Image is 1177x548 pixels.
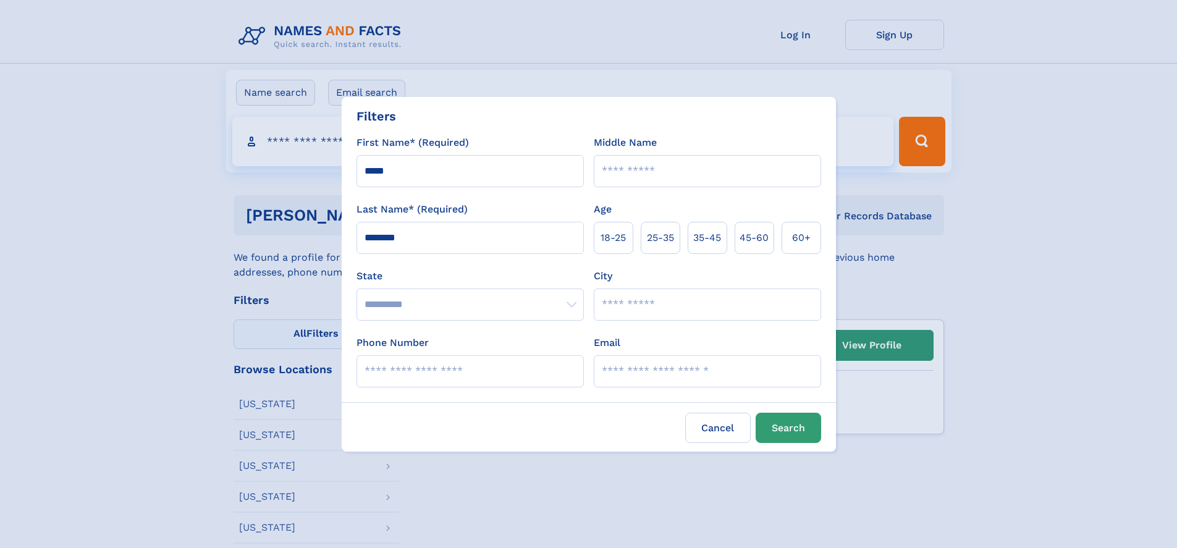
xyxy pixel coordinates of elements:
[740,230,769,245] span: 45‑60
[693,230,721,245] span: 35‑45
[647,230,674,245] span: 25‑35
[356,135,469,150] label: First Name* (Required)
[792,230,811,245] span: 60+
[594,135,657,150] label: Middle Name
[356,202,468,217] label: Last Name* (Required)
[356,107,396,125] div: Filters
[756,413,821,443] button: Search
[594,269,612,284] label: City
[594,335,620,350] label: Email
[685,413,751,443] label: Cancel
[356,269,584,284] label: State
[594,202,612,217] label: Age
[601,230,626,245] span: 18‑25
[356,335,429,350] label: Phone Number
